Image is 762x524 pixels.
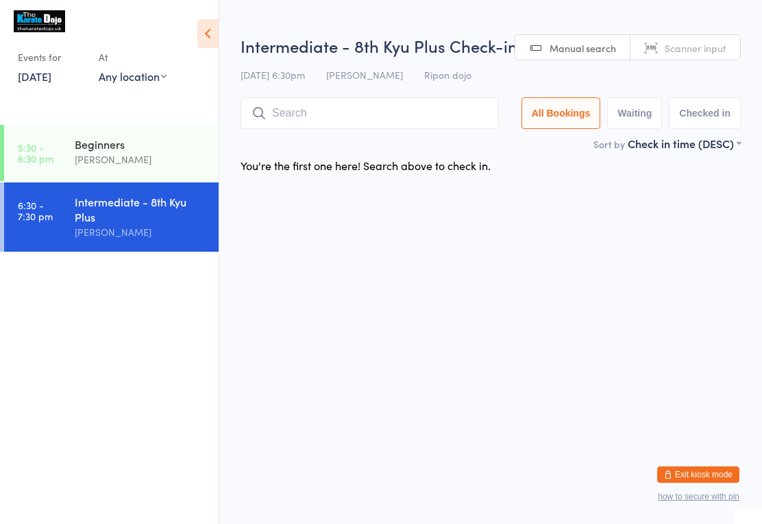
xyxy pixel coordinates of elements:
[550,41,616,55] span: Manual search
[241,68,305,82] span: [DATE] 6:30pm
[669,97,741,129] button: Checked in
[628,136,741,151] div: Check in time (DESC)
[521,97,601,129] button: All Bookings
[18,46,85,69] div: Events for
[75,152,207,167] div: [PERSON_NAME]
[424,68,471,82] span: Ripon dojo
[4,125,219,181] a: 5:30 -6:30 pmBeginners[PERSON_NAME]
[241,97,499,129] input: Search
[607,97,662,129] button: Waiting
[241,158,491,173] div: You're the first one here! Search above to check in.
[18,69,51,84] a: [DATE]
[75,224,207,240] div: [PERSON_NAME]
[14,10,65,32] img: The karate dojo
[75,194,207,224] div: Intermediate - 8th Kyu Plus
[99,69,167,84] div: Any location
[99,46,167,69] div: At
[18,142,53,164] time: 5:30 - 6:30 pm
[657,466,739,483] button: Exit kiosk mode
[658,492,739,501] button: how to secure with pin
[241,34,741,57] h2: Intermediate - 8th Kyu Plus Check-in
[665,41,726,55] span: Scanner input
[4,182,219,252] a: 6:30 -7:30 pmIntermediate - 8th Kyu Plus[PERSON_NAME]
[593,137,625,151] label: Sort by
[326,68,403,82] span: [PERSON_NAME]
[75,136,207,152] div: Beginners
[18,200,53,222] time: 6:30 - 7:30 pm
